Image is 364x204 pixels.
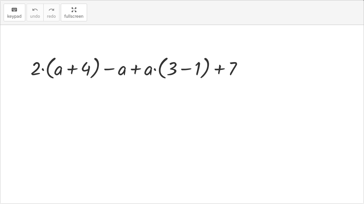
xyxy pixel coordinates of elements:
span: undo [30,14,40,19]
span: redo [47,14,56,19]
i: undo [32,6,38,14]
button: redoredo [43,4,59,21]
span: keypad [7,14,22,19]
i: redo [48,6,55,14]
i: keyboard [11,6,17,14]
button: keyboardkeypad [4,4,25,21]
button: undoundo [27,4,44,21]
button: fullscreen [61,4,87,21]
span: fullscreen [64,14,83,19]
